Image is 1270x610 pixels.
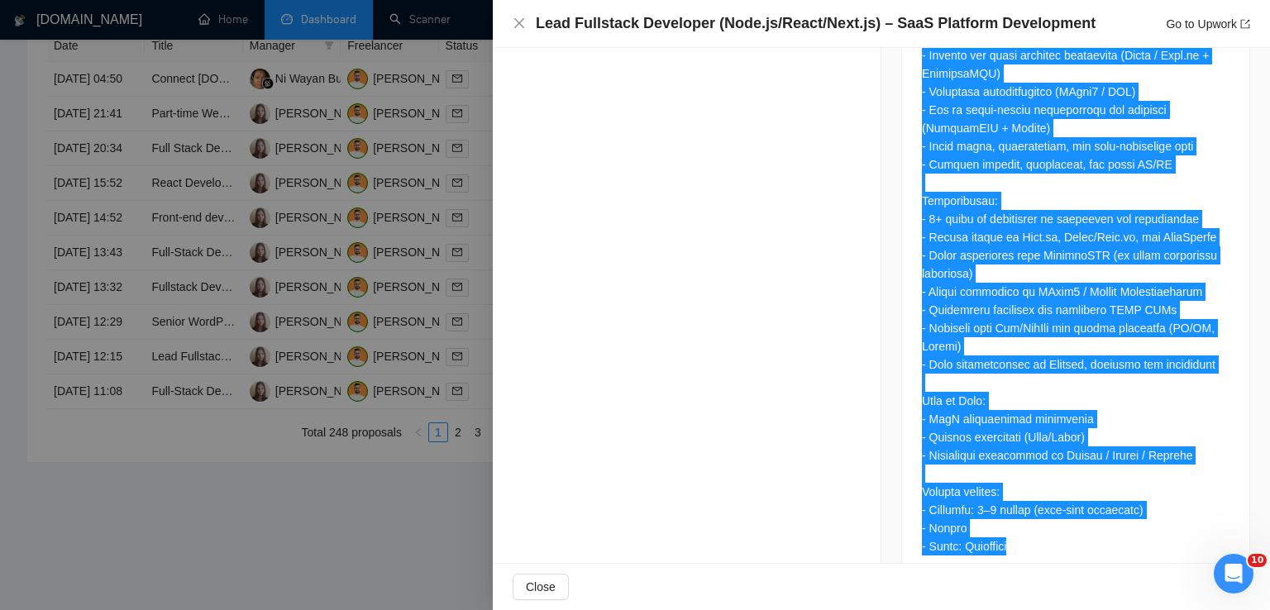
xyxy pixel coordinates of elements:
span: 10 [1248,554,1267,567]
a: Go to Upworkexport [1166,17,1250,31]
span: export [1240,19,1250,29]
span: close [513,17,526,30]
iframe: Intercom live chat [1214,554,1253,593]
button: Close [513,574,569,600]
button: Close [513,17,526,31]
h4: Lead Fullstack Developer (Node.js/React/Next.js) – SaaS Platform Development [536,13,1096,34]
span: Close [526,578,556,596]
